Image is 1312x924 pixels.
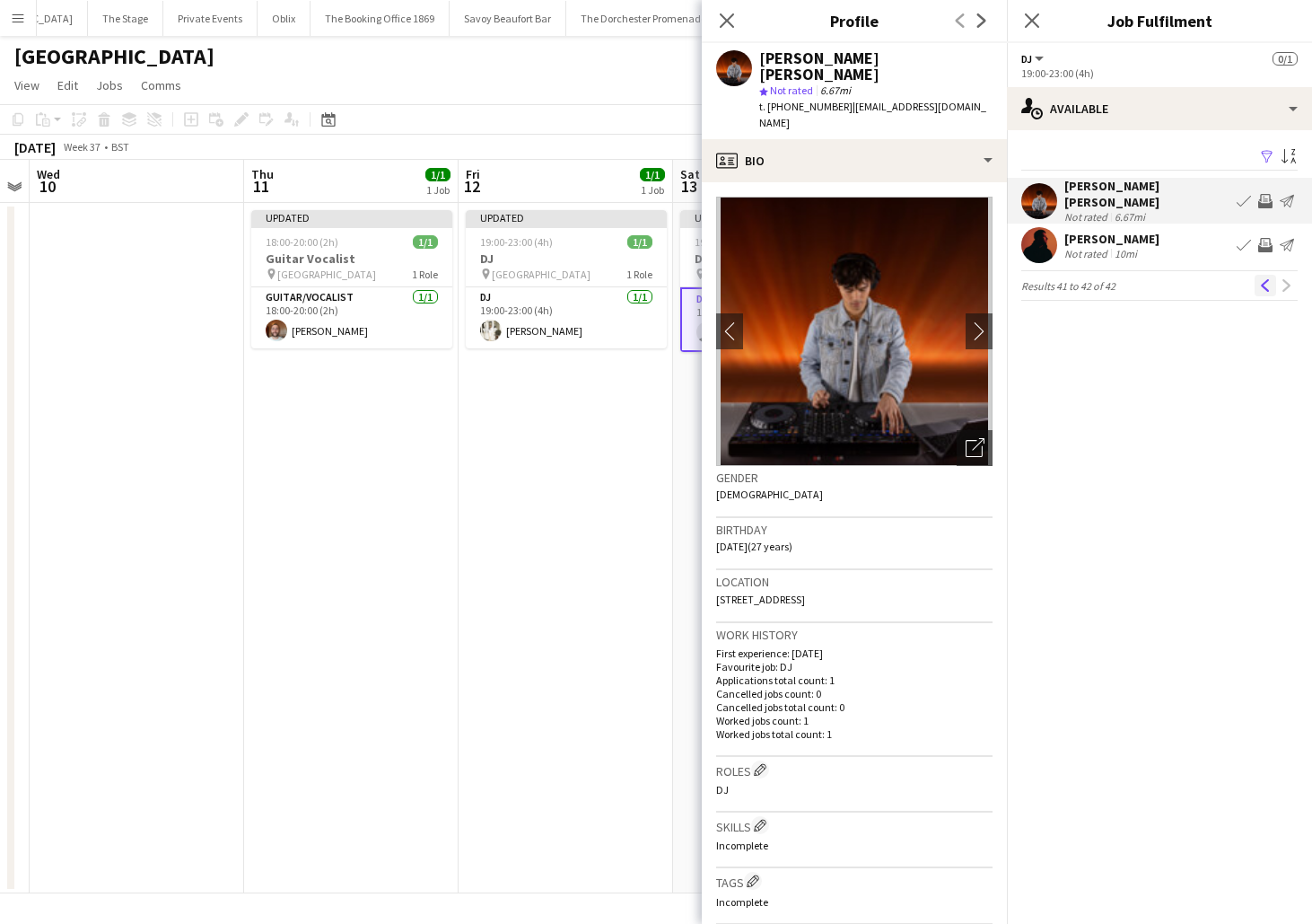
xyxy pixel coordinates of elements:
[249,176,274,197] span: 11
[425,168,450,181] span: 1/1
[1007,87,1312,130] div: Available
[466,166,480,182] span: Fri
[251,210,452,348] app-job-card: Updated18:00-20:00 (2h)1/1Guitar Vocalist [GEOGRAPHIC_DATA]1 RoleGuitar/Vocalist1/118:00-20:00 (2...
[466,210,667,224] div: Updated
[163,1,258,36] button: Private Events
[716,660,993,673] p: Favourite job: DJ
[134,74,188,97] a: Comms
[466,287,667,348] app-card-role: DJ1/119:00-23:00 (4h)[PERSON_NAME]
[716,714,993,727] p: Worked jobs count: 1
[251,251,452,267] h3: Guitar Vocalist
[702,9,1007,32] h3: Profile
[640,168,665,181] span: 1/1
[37,166,60,182] span: Wed
[716,488,823,501] span: [DEMOGRAPHIC_DATA]
[96,77,123,93] span: Jobs
[1007,9,1312,32] h3: Job Fulfilment
[716,470,993,486] h3: Gender
[50,74,85,97] a: Edit
[716,816,993,835] h3: Skills
[695,235,767,249] span: 19:00-23:00 (4h)
[716,872,993,891] h3: Tags
[450,1,566,36] button: Savoy Beaufort Bar
[14,43,214,70] h1: [GEOGRAPHIC_DATA]
[759,50,993,83] div: [PERSON_NAME] [PERSON_NAME]
[716,673,993,687] p: Applications total count: 1
[680,287,881,352] app-card-role: DJ0/119:00-23:00 (4h)
[716,197,993,466] img: Crew avatar or photo
[1021,279,1115,293] span: Results 41 to 42 of 42
[7,74,47,97] a: View
[716,593,805,606] span: [STREET_ADDRESS]
[34,176,60,197] span: 10
[141,77,181,93] span: Comms
[716,839,993,852] p: Incomplete
[1064,247,1111,260] div: Not rated
[277,268,376,281] span: [GEOGRAPHIC_DATA]
[251,166,274,182] span: Thu
[817,84,854,97] span: 6.67mi
[14,77,39,93] span: View
[680,210,881,224] div: Updated
[466,251,667,267] h3: DJ
[311,1,450,36] button: The Booking Office 1869
[678,176,700,197] span: 13
[716,700,993,714] p: Cancelled jobs total count: 0
[14,138,56,156] div: [DATE]
[957,430,993,466] div: Open photos pop-in
[566,1,722,36] button: The Dorchester Promenade
[680,210,881,352] app-job-card: Updated19:00-23:00 (4h)0/1DJ [GEOGRAPHIC_DATA]1 RoleDJ0/119:00-23:00 (4h)
[1111,210,1149,224] div: 6.67mi
[57,77,78,93] span: Edit
[716,727,993,741] p: Worked jobs total count: 1
[680,166,700,182] span: Sat
[251,210,452,224] div: Updated
[716,687,993,700] p: Cancelled jobs count: 0
[759,100,986,129] span: | [EMAIL_ADDRESS][DOMAIN_NAME]
[480,235,553,249] span: 19:00-23:00 (4h)
[716,540,792,553] span: [DATE] (27 years)
[426,183,450,197] div: 1 Job
[1273,52,1298,66] span: 0/1
[413,235,438,249] span: 1/1
[59,140,104,154] span: Week 37
[88,1,163,36] button: The Stage
[1064,210,1111,224] div: Not rated
[266,235,338,249] span: 18:00-20:00 (2h)
[716,761,993,779] h3: Roles
[626,268,652,281] span: 1 Role
[716,627,993,643] h3: Work history
[702,139,1007,182] div: Bio
[251,287,452,348] app-card-role: Guitar/Vocalist1/118:00-20:00 (2h)[PERSON_NAME]
[716,574,993,590] h3: Location
[1111,247,1141,260] div: 10mi
[759,100,853,113] span: t. [PHONE_NUMBER]
[716,783,729,796] span: DJ
[680,251,881,267] h3: DJ
[716,647,993,660] p: First experience: [DATE]
[466,210,667,348] app-job-card: Updated19:00-23:00 (4h)1/1DJ [GEOGRAPHIC_DATA]1 RoleDJ1/119:00-23:00 (4h)[PERSON_NAME]
[770,84,813,97] span: Not rated
[716,522,993,538] h3: Birthday
[1064,231,1159,247] div: [PERSON_NAME]
[1021,66,1298,80] div: 19:00-23:00 (4h)
[1021,52,1032,66] span: DJ
[258,1,311,36] button: Oblix
[716,895,993,909] p: Incomplete
[89,74,130,97] a: Jobs
[111,140,129,154] div: BST
[492,268,590,281] span: [GEOGRAPHIC_DATA]
[1021,52,1046,66] button: DJ
[463,176,480,197] span: 12
[412,268,438,281] span: 1 Role
[641,183,664,197] div: 1 Job
[1064,178,1229,210] div: [PERSON_NAME] [PERSON_NAME]
[627,235,652,249] span: 1/1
